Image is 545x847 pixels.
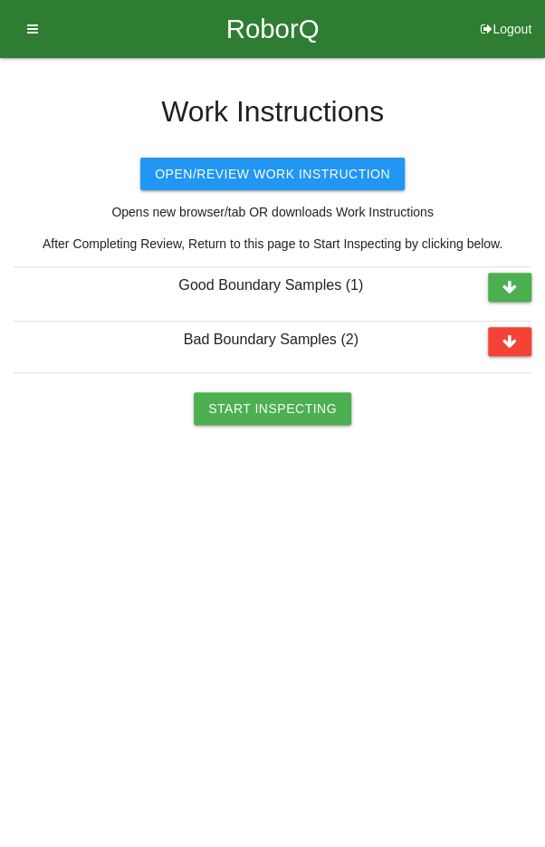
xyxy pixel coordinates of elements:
button: Start Inspecting [194,392,351,425]
button: Open/Review Work Instruction [140,158,405,190]
h6: Good Boundary Samples ( 1 ) [54,277,531,294]
h6: Bad Boundary Samples ( 2 ) [54,332,531,348]
p: After Completing Review, Return to this page to Start Inspecting by clicking below. [14,235,531,254]
h4: Work Instructions [14,96,531,128]
p: Opens new browser/tab OR downloads Work Instructions [14,203,531,222]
